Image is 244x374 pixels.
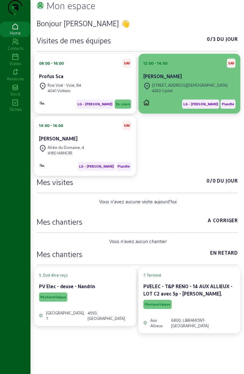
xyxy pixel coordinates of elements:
span: En cours [116,102,130,106]
div: 14:00 - 16:00 [39,123,63,128]
cam-card-title: [PERSON_NAME] [39,136,77,141]
span: LG - [PERSON_NAME] [77,102,112,106]
cam-card-tag: 5. Doit être reçu [39,272,131,278]
span: A corriger [208,217,238,227]
div: [GEOGRAPHIC_DATA], 7 [46,310,84,321]
div: Rue Visé - Voie, 84 [48,82,81,88]
cam-card-title: PVELEC - T&P RENO - 14 AUX ALLIEUX - LOT C2 avec 5p - [PERSON_NAME]. [143,283,232,296]
span: Photovoltaique [40,295,66,299]
span: Vous n'avez aucune visite aujourd'hui [99,198,177,205]
img: Monitoring et Maintenance [39,163,45,167]
div: 4041 Vottem [48,88,81,93]
div: 08:00 - 16:00 [39,60,64,66]
cam-card-title: [PERSON_NAME] [143,73,182,79]
div: 4260 Ciplet [152,88,228,93]
div: 4550, [GEOGRAPHIC_DATA] [88,310,131,321]
span: SAV [124,61,130,65]
span: LG - [PERSON_NAME] [183,102,218,106]
h3: Mes chantiers [37,217,82,227]
cam-card-title: PV Elec - deuse - Nandrin [39,283,95,289]
div: Allée du Domaine, 4 [48,145,84,150]
span: LG - [PERSON_NAME] [79,164,114,169]
span: Photovoltaique [145,302,170,307]
h3: Mes visites [37,177,73,187]
span: En retard [210,249,238,259]
cam-card-title: Profus Sca [39,73,63,79]
span: SAV [124,123,130,128]
span: Planifié [222,102,234,106]
div: 12:00 - 14:00 [143,60,167,66]
cam-card-tag: 7. Terminé [143,272,235,278]
div: 6800, LIBRAMONT-[GEOGRAPHIC_DATA] [171,318,235,329]
div: Aux Allieux [150,318,168,329]
img: Monitoring et Maintenance [39,101,45,105]
span: Du jour [217,35,238,45]
span: 0/3 [207,35,216,45]
h3: Mes chantiers [37,249,82,259]
span: SAV [228,61,234,65]
span: Vous n'avez aucun chantier [109,238,167,245]
img: PVELEC [143,100,149,105]
div: [STREET_ADDRESS][DEMOGRAPHIC_DATA] [152,82,228,88]
div: 4180 HAMOIR [48,150,84,156]
span: Du jour [217,177,238,187]
span: 0/0 [206,177,216,187]
h3: Visites de mes équipes [37,35,111,45]
span: Planifié [117,164,130,169]
h3: Bonjour [PERSON_NAME] 👋 [37,18,238,28]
